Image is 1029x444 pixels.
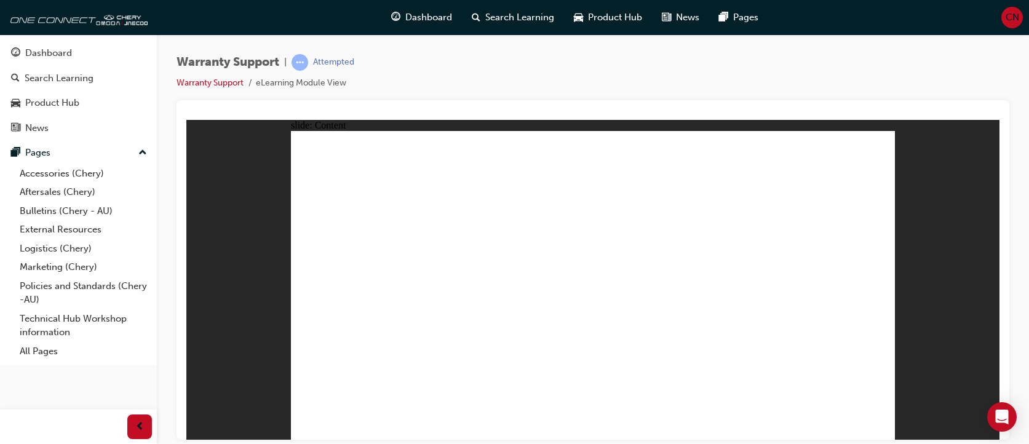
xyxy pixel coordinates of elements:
span: CN [1006,10,1019,25]
span: Search Learning [485,10,554,25]
a: News [5,117,152,140]
span: | [284,55,287,69]
div: Open Intercom Messenger [987,402,1017,432]
img: oneconnect [6,5,148,30]
span: up-icon [138,145,147,161]
span: car-icon [11,98,20,109]
a: Dashboard [5,42,152,65]
div: Pages [25,146,50,160]
a: search-iconSearch Learning [462,5,564,30]
a: All Pages [15,342,152,361]
div: Product Hub [25,96,79,110]
span: pages-icon [719,10,728,25]
a: Search Learning [5,67,152,90]
span: guage-icon [11,48,20,59]
button: CN [1001,7,1023,28]
span: News [676,10,699,25]
span: news-icon [11,123,20,134]
span: guage-icon [391,10,400,25]
span: Product Hub [588,10,642,25]
a: Logistics (Chery) [15,239,152,258]
a: Warranty Support [177,77,244,88]
div: Dashboard [25,46,72,60]
div: Attempted [313,57,354,68]
span: Dashboard [405,10,452,25]
span: prev-icon [135,419,145,435]
button: DashboardSearch LearningProduct HubNews [5,39,152,141]
span: search-icon [11,73,20,84]
a: Product Hub [5,92,152,114]
a: External Resources [15,220,152,239]
span: search-icon [472,10,480,25]
li: eLearning Module View [256,76,346,90]
span: pages-icon [11,148,20,159]
a: Marketing (Chery) [15,258,152,277]
span: news-icon [662,10,671,25]
div: News [25,121,49,135]
a: Bulletins (Chery - AU) [15,202,152,221]
a: Policies and Standards (Chery -AU) [15,277,152,309]
button: Pages [5,141,152,164]
span: car-icon [574,10,583,25]
a: Aftersales (Chery) [15,183,152,202]
a: news-iconNews [652,5,709,30]
a: guage-iconDashboard [381,5,462,30]
a: Accessories (Chery) [15,164,152,183]
a: Technical Hub Workshop information [15,309,152,342]
span: Pages [733,10,758,25]
div: Search Learning [25,71,93,85]
span: learningRecordVerb_ATTEMPT-icon [292,54,308,71]
a: car-iconProduct Hub [564,5,652,30]
a: pages-iconPages [709,5,768,30]
span: Warranty Support [177,55,279,69]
